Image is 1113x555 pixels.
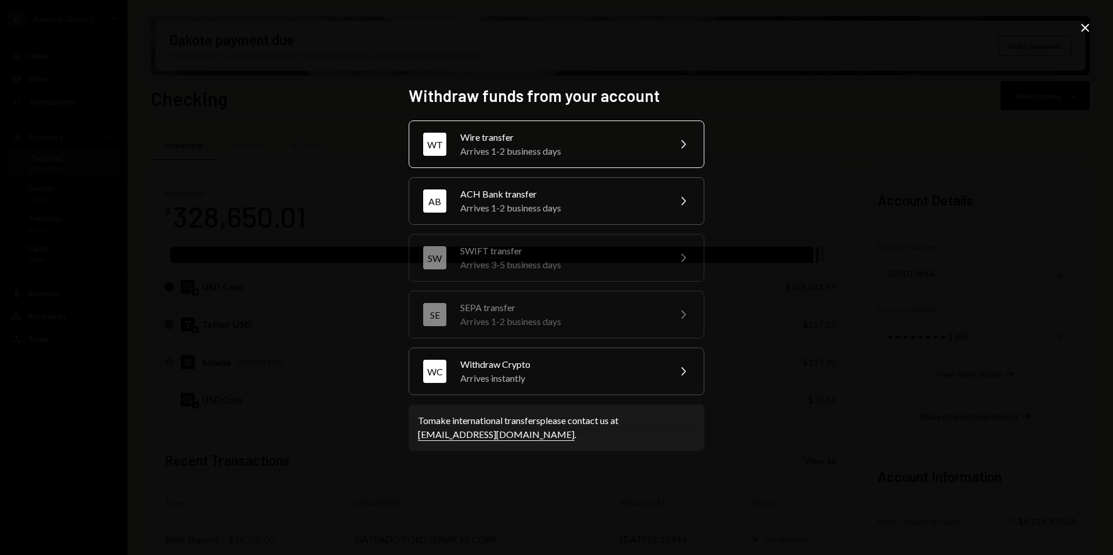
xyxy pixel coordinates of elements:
div: SEPA transfer [460,301,662,315]
div: SE [423,303,446,326]
div: Arrives 1-2 business days [460,315,662,328]
div: SW [423,246,446,269]
div: Arrives 3-5 business days [460,258,662,272]
button: ABACH Bank transferArrives 1-2 business days [409,177,704,225]
a: [EMAIL_ADDRESS][DOMAIN_NAME] [418,429,574,441]
button: SWSWIFT transferArrives 3-5 business days [409,234,704,282]
div: SWIFT transfer [460,244,662,258]
button: WCWithdraw CryptoArrives instantly [409,348,704,395]
div: Withdraw Crypto [460,357,662,371]
div: Arrives 1-2 business days [460,201,662,215]
div: WT [423,133,446,156]
div: Arrives instantly [460,371,662,385]
div: To make international transfers please contact us at . [418,414,695,441]
div: Wire transfer [460,130,662,144]
div: ACH Bank transfer [460,187,662,201]
button: SESEPA transferArrives 1-2 business days [409,291,704,338]
div: AB [423,189,446,213]
div: WC [423,360,446,383]
h2: Withdraw funds from your account [409,85,704,107]
div: Arrives 1-2 business days [460,144,662,158]
button: WTWire transferArrives 1-2 business days [409,121,704,168]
